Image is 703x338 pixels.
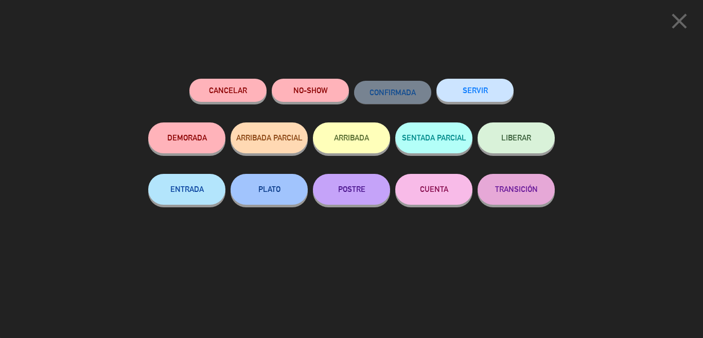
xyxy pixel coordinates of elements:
button: ARRIBADA [313,122,390,153]
button: Cancelar [189,79,267,102]
span: ARRIBADA PARCIAL [236,133,303,142]
button: PLATO [231,174,308,205]
button: LIBERAR [478,122,555,153]
span: LIBERAR [501,133,531,142]
button: ENTRADA [148,174,225,205]
button: SERVIR [436,79,514,102]
button: DEMORADA [148,122,225,153]
button: TRANSICIÓN [478,174,555,205]
button: POSTRE [313,174,390,205]
span: CONFIRMADA [370,88,416,97]
button: SENTADA PARCIAL [395,122,472,153]
button: close [663,8,695,38]
button: NO-SHOW [272,79,349,102]
button: CONFIRMADA [354,81,431,104]
i: close [666,8,692,34]
button: CUENTA [395,174,472,205]
button: ARRIBADA PARCIAL [231,122,308,153]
